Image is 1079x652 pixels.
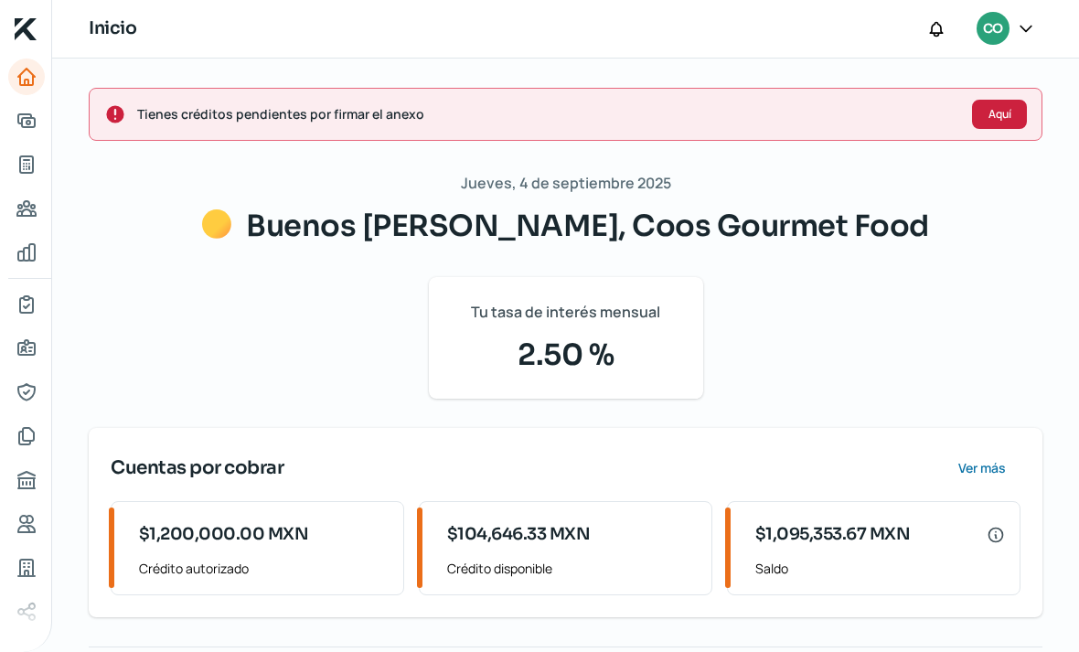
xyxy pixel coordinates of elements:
[988,109,1011,120] span: Aquí
[8,59,45,95] a: Inicio
[111,454,283,482] span: Cuentas por cobrar
[8,102,45,139] a: Adelantar facturas
[755,522,911,547] span: $1,095,353.67 MXN
[139,557,389,580] span: Crédito autorizado
[8,593,45,630] a: Redes sociales
[8,374,45,411] a: Representantes
[972,100,1027,129] button: Aquí
[8,190,45,227] a: Pago a proveedores
[202,209,231,239] img: Saludos
[8,330,45,367] a: Información general
[8,418,45,454] a: Documentos
[447,522,591,547] span: $104,646.33 MXN
[246,208,929,244] span: Buenos [PERSON_NAME], Coos Gourmet Food
[943,450,1020,486] button: Ver más
[471,299,660,326] span: Tu tasa de interés mensual
[8,146,45,183] a: Tus créditos
[8,462,45,498] a: Buró de crédito
[89,16,136,42] h1: Inicio
[8,234,45,271] a: Mis finanzas
[8,506,45,542] a: Referencias
[137,102,957,125] span: Tienes créditos pendientes por firmar el anexo
[451,333,681,377] span: 2.50 %
[755,557,1005,580] span: Saldo
[139,522,309,547] span: $1,200,000.00 MXN
[958,462,1006,475] span: Ver más
[447,557,697,580] span: Crédito disponible
[461,170,671,197] span: Jueves, 4 de septiembre 2025
[983,18,1002,40] span: CO
[8,550,45,586] a: Industria
[8,286,45,323] a: Mi contrato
